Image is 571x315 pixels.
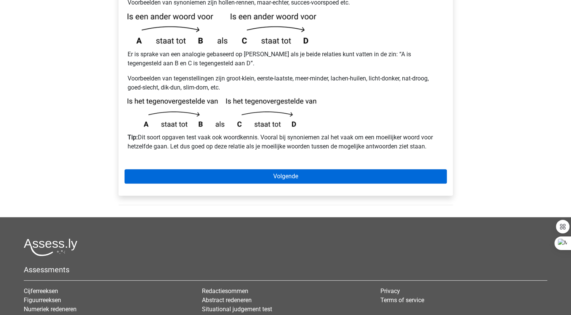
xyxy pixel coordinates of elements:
[125,169,447,184] a: Volgende
[202,287,248,295] a: Redactiesommen
[202,296,252,304] a: Abstract redeneren
[128,98,316,127] img: analogies_pattern1_2.png
[128,13,316,44] img: analogies_pattern1.png
[24,296,61,304] a: Figuurreeksen
[24,287,58,295] a: Cijferreeksen
[380,296,424,304] a: Terms of service
[24,265,547,274] h5: Assessments
[24,306,77,313] a: Numeriek redeneren
[24,238,77,256] img: Assessly logo
[202,306,272,313] a: Situational judgement test
[128,50,444,68] p: Er is sprake van een analogie gebaseerd op [PERSON_NAME] als je beide relaties kunt vatten in de ...
[128,134,138,141] b: Tip:
[380,287,400,295] a: Privacy
[128,74,444,92] p: Voorbeelden van tegenstellingen zijn groot-klein, eerste-laatste, meer-minder, lachen-huilen, lic...
[128,133,444,151] p: Dit soort opgaven test vaak ook woordkennis. Vooral bij synoniemen zal het vaak om een moeilijker...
